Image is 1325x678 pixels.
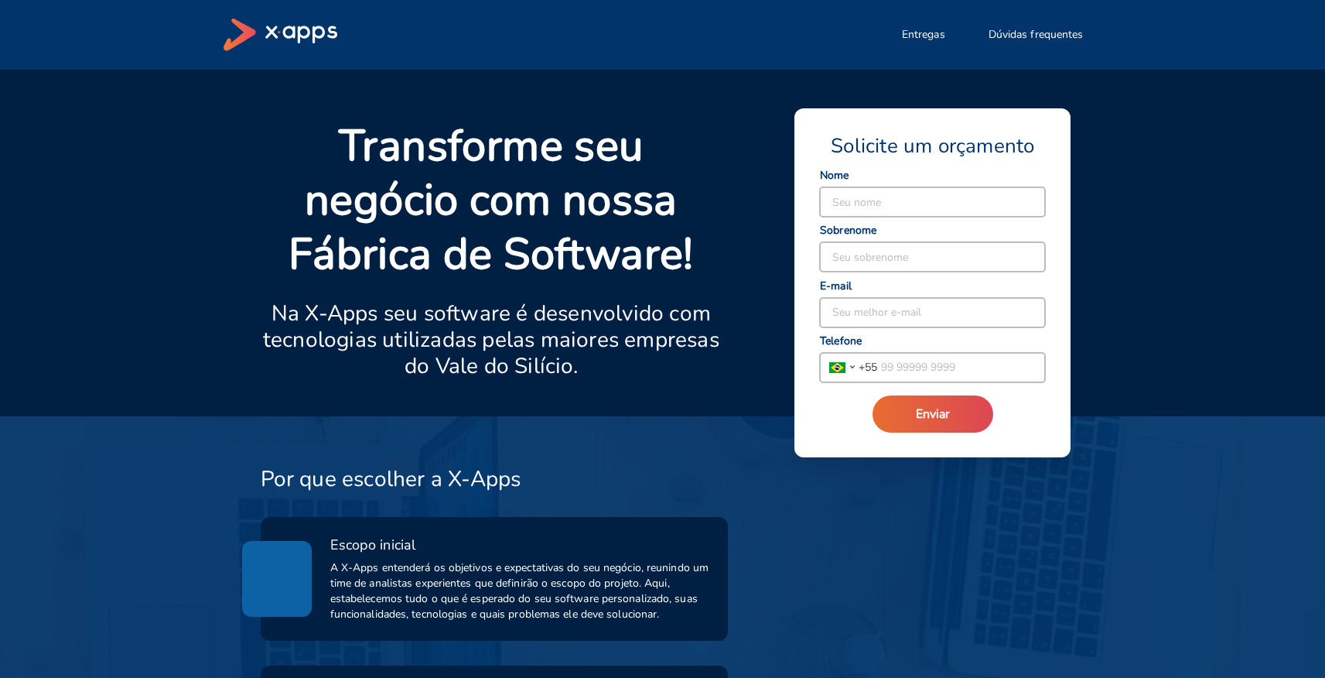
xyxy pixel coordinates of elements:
span: Enviar [916,406,950,423]
input: Seu nome [820,187,1045,217]
p: Na X-Apps seu software é desenvolvido com tecnologias utilizadas pelas maiores empresas do Vale d... [261,300,722,379]
span: Solicite um orçamento [831,133,1034,159]
span: Entregas [902,27,945,43]
h3: Por que escolher a X-Apps [261,466,521,492]
button: Entregas [883,19,964,50]
span: Dúvidas frequentes [989,27,1084,43]
button: Dúvidas frequentes [970,19,1102,50]
input: Seu sobrenome [820,242,1045,272]
span: A X-Apps entenderá os objetivos e expectativas do seu negócio, reunindo um time de analistas expe... [330,560,710,622]
input: 99 99999 9999 [877,353,1045,382]
input: Seu melhor e-mail [820,298,1045,327]
p: Transforme seu negócio com nossa Fábrica de Software! [261,119,722,282]
span: Escopo inicial [330,536,415,554]
span: + 55 [859,359,877,375]
button: Enviar [873,395,993,433]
